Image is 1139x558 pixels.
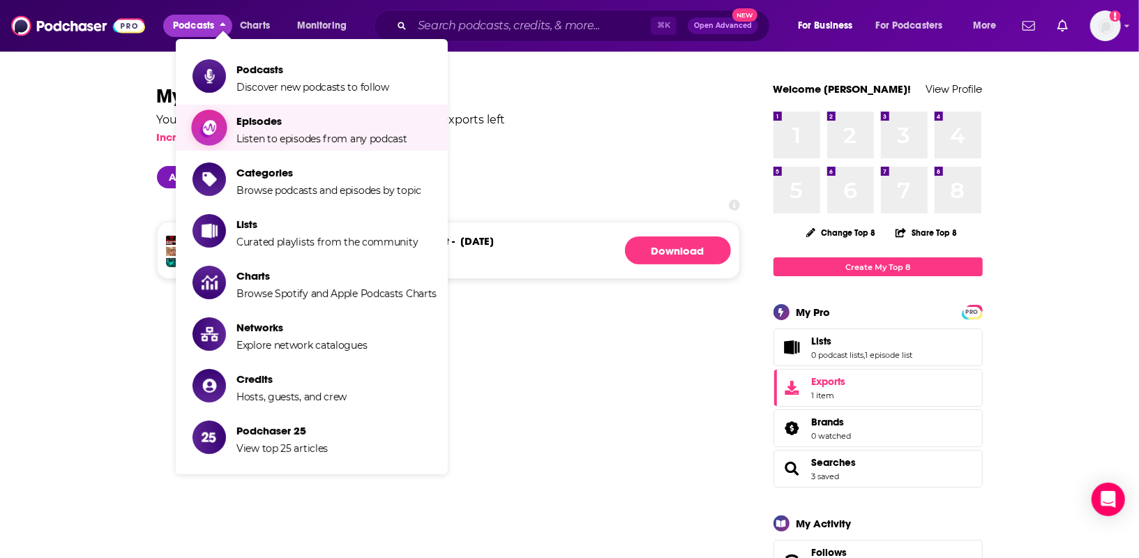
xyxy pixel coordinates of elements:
[236,81,389,93] span: Discover new podcasts to follow
[774,409,983,447] span: Brands
[1090,10,1121,41] span: Logged in as tmarra
[812,375,846,388] span: Exports
[625,236,731,264] a: Generating File
[812,456,857,469] a: Searches
[1017,14,1041,38] a: Show notifications dropdown
[963,15,1014,37] button: open menu
[778,459,806,478] a: Searches
[774,257,983,276] a: Create My Top 8
[236,269,437,282] span: Charts
[1052,14,1073,38] a: Show notifications dropdown
[236,442,328,455] span: View top 25 articles
[236,63,389,76] span: Podcasts
[166,247,177,258] img: News: Transgender Criminals Attack Toddlers
[236,218,418,231] span: Lists
[973,16,997,36] span: More
[774,329,983,366] span: Lists
[812,350,864,360] a: 0 podcast lists
[236,133,407,145] span: Listen to episodes from any podcast
[812,416,852,428] a: Brands
[812,335,832,347] span: Lists
[1092,483,1125,516] div: Open Intercom Messenger
[236,321,367,334] span: Networks
[798,16,853,36] span: For Business
[774,82,912,96] a: Welcome [PERSON_NAME]!
[173,16,214,36] span: Podcasts
[812,472,840,481] a: 3 saved
[778,418,806,438] a: Brands
[157,166,201,188] button: All
[812,391,846,400] span: 1 item
[157,114,506,126] div: You have / 200 PDF exports and / 100 Insights exports left
[774,369,983,407] a: Exports
[798,224,884,241] button: Change Top 8
[236,184,421,197] span: Browse podcasts and episodes by topic
[236,424,328,437] span: Podchaser 25
[387,10,783,42] div: Search podcasts, credits, & more...
[732,8,757,22] span: New
[236,166,421,179] span: Categories
[236,391,347,403] span: Hosts, guests, and crew
[797,517,852,530] div: My Activity
[240,16,270,36] span: Charts
[157,130,333,144] button: Increase my monthly exports limits
[867,15,963,37] button: open menu
[926,82,983,96] a: View Profile
[231,15,278,37] a: Charts
[797,306,831,319] div: My Pro
[876,16,943,36] span: For Podcasters
[166,258,177,269] img: Transgender Team USA Cyclist UNDER FIRE for DISGUSTING POST celebrating Charlie Kirk's ASSASSINATION
[1110,10,1121,22] svg: Add a profile image
[297,16,347,36] span: Monitoring
[688,17,758,34] button: Open AdvancedNew
[778,378,806,398] span: Exports
[236,287,437,300] span: Browse Spotify and Apple Podcasts Charts
[864,350,866,360] span: ,
[412,15,651,37] input: Search podcasts, credits, & more...
[964,306,981,317] a: PRO
[694,22,752,29] span: Open Advanced
[895,219,958,246] button: Share Top 8
[236,372,347,386] span: Credits
[812,416,845,428] span: Brands
[157,166,195,188] span: All
[157,84,740,109] h1: My Exports
[166,236,177,247] img: 03 Sep 25 – “Transgender” Mental Illness
[163,15,232,37] button: close menu
[812,431,852,441] a: 0 watched
[812,335,913,347] a: Lists
[11,13,145,39] img: Podchaser - Follow, Share and Rate Podcasts
[287,15,365,37] button: open menu
[778,338,806,357] a: Lists
[1090,10,1121,41] button: Show profile menu
[1090,10,1121,41] img: User Profile
[788,15,870,37] button: open menu
[236,114,407,128] span: Episodes
[236,339,367,352] span: Explore network catalogues
[236,236,418,248] span: Curated playlists from the community
[651,17,677,35] span: ⌘ K
[774,450,983,488] span: Searches
[866,350,913,360] a: 1 episode list
[964,307,981,317] span: PRO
